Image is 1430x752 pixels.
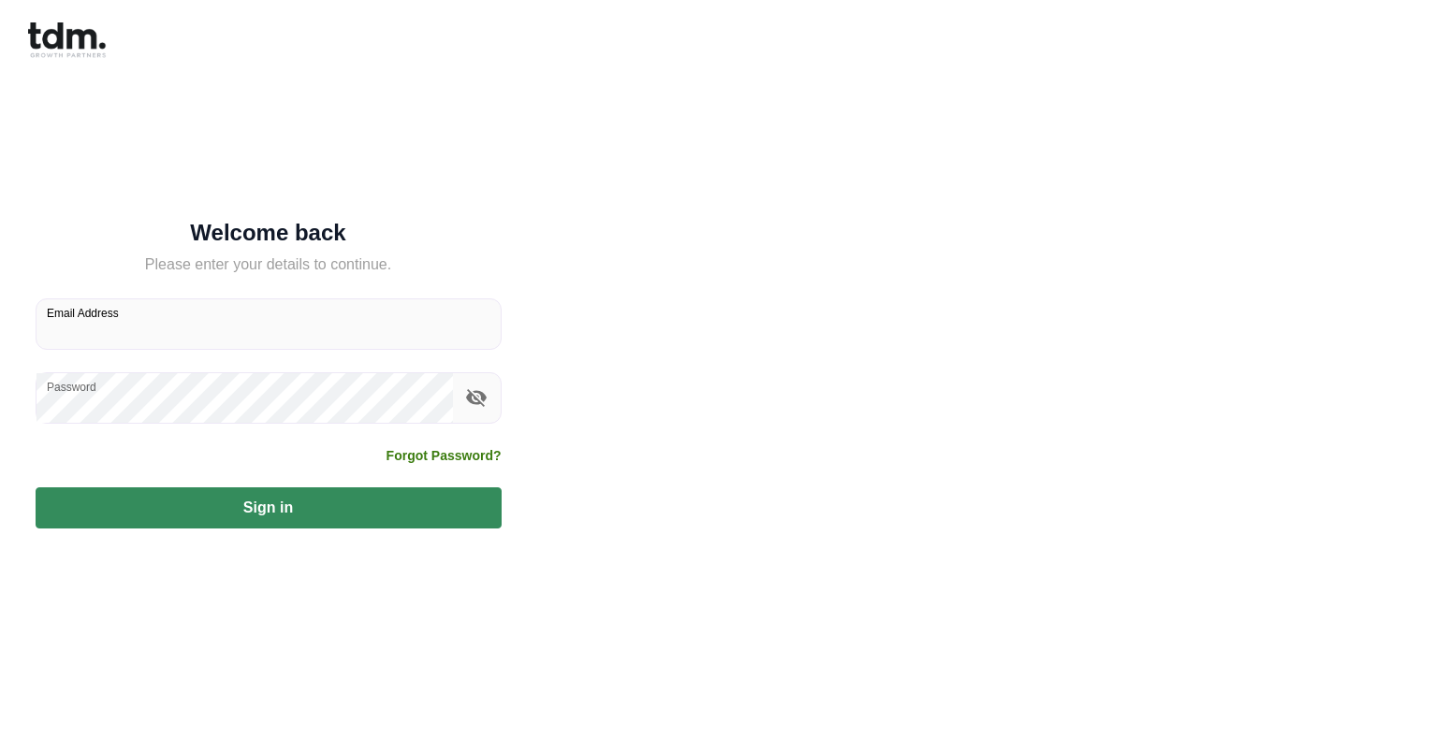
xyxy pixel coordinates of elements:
a: Forgot Password? [387,446,502,465]
label: Email Address [47,305,119,321]
h5: Please enter your details to continue. [36,253,502,276]
button: Sign in [36,487,502,528]
button: toggle password visibility [460,382,492,413]
label: Password [47,379,96,395]
h5: Welcome back [36,224,502,242]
